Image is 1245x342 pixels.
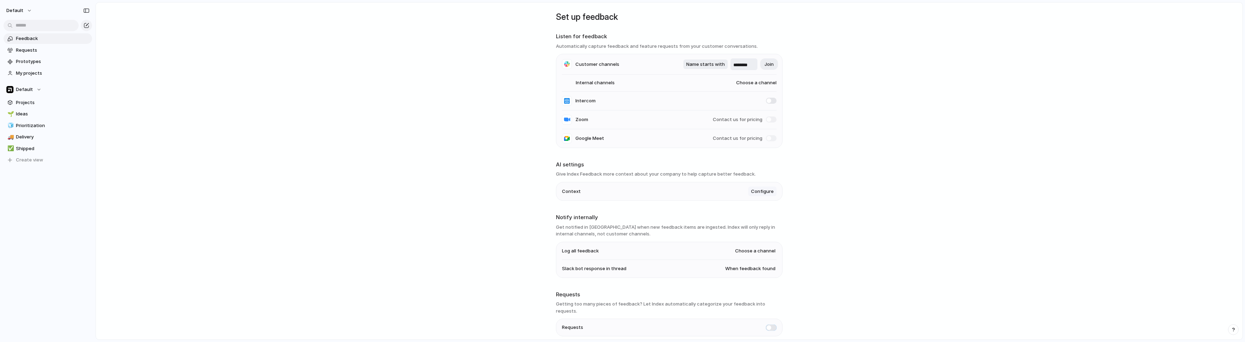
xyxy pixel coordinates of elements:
button: Choose a channel [734,246,777,256]
div: 🧊 [7,121,12,130]
span: Context [562,188,581,195]
button: Default [4,84,92,95]
button: 🌱 [6,110,13,118]
span: Name starts with [686,61,725,68]
button: Name starts with [683,59,728,69]
a: My projects [4,68,92,79]
h3: Give Index Feedback more context about your company to help capture better feedback. [556,171,783,178]
span: Prototypes [16,58,90,65]
span: Ideas [16,110,90,118]
span: My projects [16,70,90,77]
span: Requests [562,324,583,331]
span: Default [16,86,33,93]
h2: Notify internally [556,213,783,222]
span: Zoom [575,116,588,123]
span: Choose a channel [722,79,777,86]
span: Contact us for pricing [713,116,762,123]
span: Join [764,61,774,68]
a: 🚚Delivery [4,132,92,142]
a: Projects [4,97,92,108]
span: When feedback found [725,265,775,272]
button: Join [760,58,778,70]
span: Contact us for pricing [713,135,762,142]
h2: Requests [556,291,783,299]
button: default [3,5,36,16]
button: 🧊 [6,122,13,129]
a: ✅Shipped [4,143,92,154]
span: Shipped [16,145,90,152]
span: Slack bot response in thread [562,265,626,272]
span: Google Meet [575,135,604,142]
span: Prioritization [16,122,90,129]
h3: Automatically capture feedback and feature requests from your customer conversations. [556,43,783,50]
a: 🌱Ideas [4,109,92,119]
span: Delivery [16,133,90,141]
button: Configure [748,187,777,196]
span: Configure [751,188,774,195]
span: Projects [16,99,90,106]
a: Requests [4,45,92,56]
button: Create view [4,155,92,165]
span: Requests [16,47,90,54]
h1: Set up feedback [556,11,783,23]
div: 🚚 [7,133,12,141]
span: Log all feedback [562,247,599,255]
div: ✅ [7,144,12,153]
button: ✅ [6,145,13,152]
span: Create view [16,156,43,164]
span: Customer channels [575,61,619,68]
a: Feedback [4,33,92,44]
button: When feedback found [724,264,777,273]
button: 🚚 [6,133,13,141]
span: default [6,7,23,14]
a: 🧊Prioritization [4,120,92,131]
a: Prototypes [4,56,92,67]
span: Intercom [575,97,596,104]
span: Feedback [16,35,90,42]
span: Choose a channel [735,247,775,255]
h3: Get notified in [GEOGRAPHIC_DATA] when new feedback items are ingested. Index will only reply in ... [556,224,783,238]
h3: Getting too many pieces of feedback? Let Index automatically categorize your feedback into requests. [556,301,783,314]
h2: Listen for feedback [556,33,783,41]
span: Internal channels [562,79,615,86]
h2: AI settings [556,161,783,169]
div: 🌱 [7,110,12,118]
